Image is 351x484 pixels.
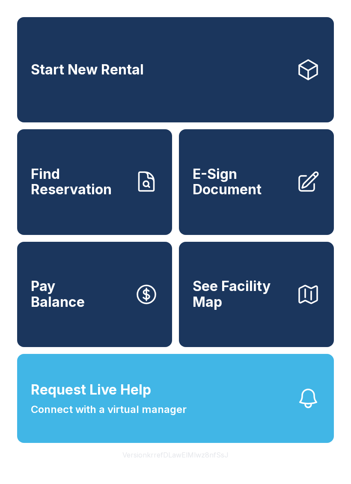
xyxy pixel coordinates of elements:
a: Start New Rental [17,17,334,122]
a: Find Reservation [17,129,172,235]
button: PayBalance [17,242,172,347]
span: Find Reservation [31,166,128,198]
span: Connect with a virtual manager [31,402,187,417]
button: VersionkrrefDLawElMlwz8nfSsJ [116,443,235,467]
span: Start New Rental [31,62,144,78]
button: See Facility Map [179,242,334,347]
span: E-Sign Document [193,166,289,198]
button: Request Live HelpConnect with a virtual manager [17,354,334,443]
span: Request Live Help [31,380,151,400]
span: Pay Balance [31,279,85,310]
a: E-Sign Document [179,129,334,235]
span: See Facility Map [193,279,289,310]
